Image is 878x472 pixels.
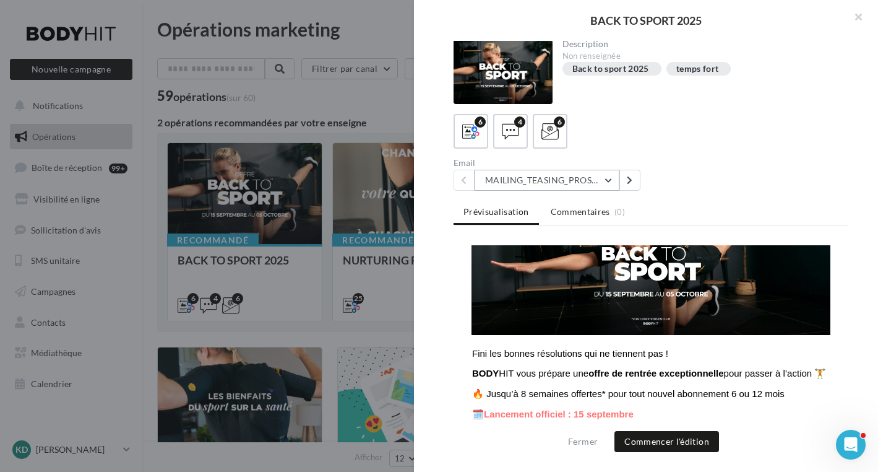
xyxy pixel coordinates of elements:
div: BACK TO SPORT 2025 [434,15,858,26]
b: offre de rentrée exceptionnelle [135,123,270,133]
div: 6 [475,116,486,128]
iframe: Intercom live chat [836,430,866,460]
div: Back to sport 2025 [572,64,649,74]
span: 🔥 Jusqu’à 8 semaines offertes* pour tout nouvel abonnement 6 ou 12 mois [19,143,331,154]
span: (0) [614,207,625,217]
div: Email [454,159,646,167]
strong: BODY [19,123,45,133]
span: Commentaires [551,206,610,218]
span: 🗓️Lancement officiel : 15 septembre [19,164,180,174]
div: Description [562,40,839,48]
button: MAILING_TEASING_PROSPECTS/ANCIENSCLIENTS [475,170,619,191]
button: Fermer [563,434,603,449]
div: 6 [554,116,565,128]
span: Prêt(e) à faire décoller vos résultats ? Stay tuned ! [19,184,225,194]
span: Fini les bonnes résolutions qui ne tiennent pas ! [19,103,215,113]
div: temps fort [676,64,719,74]
div: Non renseignée [562,51,839,62]
span: HIT vous prépare une pour passer à l’action 🏋️ [19,123,372,133]
button: Commencer l'édition [614,431,719,452]
div: 4 [514,116,525,128]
